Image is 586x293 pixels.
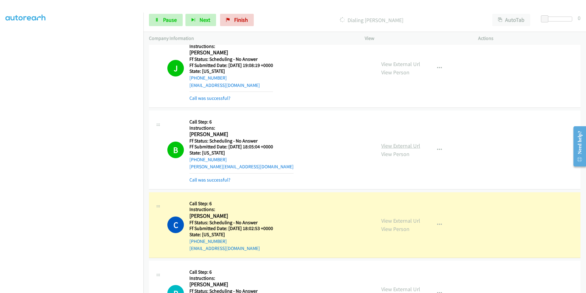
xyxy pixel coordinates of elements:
[189,281,327,288] h2: [PERSON_NAME]
[189,150,294,156] h5: State: [US_STATE]
[544,17,572,21] div: Delay between calls (in seconds)
[189,95,230,101] a: Call was successful?
[189,232,273,238] h5: State: [US_STATE]
[189,164,294,170] a: [PERSON_NAME][EMAIL_ADDRESS][DOMAIN_NAME]
[381,69,409,76] a: View Person
[189,220,273,226] h5: Ff Status: Scheduling - No Answer
[478,35,580,42] p: Actions
[492,14,530,26] button: AutoTab
[189,131,294,138] h2: [PERSON_NAME]
[189,49,273,56] h2: [PERSON_NAME]
[163,16,177,23] span: Pause
[185,14,216,26] button: Next
[189,62,273,68] h5: Ff Submitted Date: [DATE] 19:08:19 +0000
[189,213,273,220] h2: [PERSON_NAME]
[167,142,184,158] h1: B
[6,0,143,292] iframe: Dialpad
[167,60,184,76] h1: J
[381,217,420,224] a: View External Url
[220,14,254,26] a: Finish
[189,225,273,232] h5: Ff Submitted Date: [DATE] 18:02:53 +0000
[381,286,420,293] a: View External Url
[189,144,294,150] h5: Ff Submitted Date: [DATE] 18:05:04 +0000
[189,56,273,62] h5: Ff Status: Scheduling - No Answer
[189,82,260,88] a: [EMAIL_ADDRESS][DOMAIN_NAME]
[189,245,260,251] a: [EMAIL_ADDRESS][DOMAIN_NAME]
[578,14,580,22] div: 0
[381,142,420,149] a: View External Url
[167,217,184,233] h1: C
[189,75,227,81] a: [PHONE_NUMBER]
[381,225,409,232] a: View Person
[262,16,481,24] p: Dialing [PERSON_NAME]
[189,125,294,131] h5: Instructions:
[568,122,586,171] iframe: Resource Center
[189,119,294,125] h5: Call Step: 6
[189,269,327,275] h5: Call Step: 6
[189,238,227,244] a: [PHONE_NUMBER]
[149,14,183,26] a: Pause
[189,177,230,183] a: Call was successful?
[381,150,409,158] a: View Person
[365,35,467,42] p: View
[189,206,273,213] h5: Instructions:
[189,138,294,144] h5: Ff Status: Scheduling - No Answer
[381,61,420,68] a: View External Url
[189,43,273,49] h5: Instructions:
[234,16,248,23] span: Finish
[149,35,354,42] p: Company Information
[200,16,210,23] span: Next
[189,201,273,207] h5: Call Step: 6
[189,157,227,162] a: [PHONE_NUMBER]
[189,275,327,281] h5: Instructions:
[189,68,273,74] h5: State: [US_STATE]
